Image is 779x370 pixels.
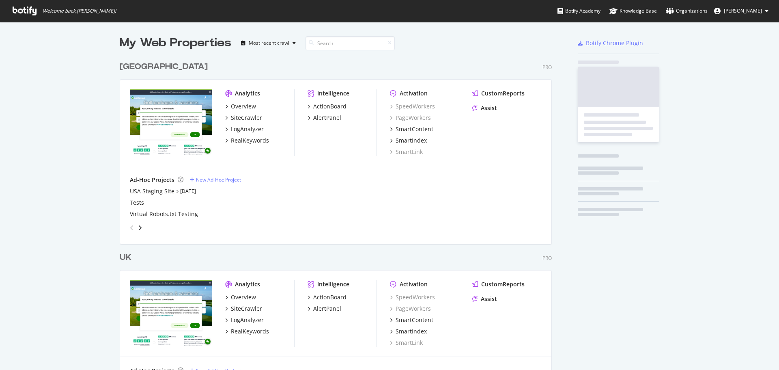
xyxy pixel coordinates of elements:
div: Ad-Hoc Projects [130,176,174,184]
a: Botify Chrome Plugin [578,39,643,47]
div: Organizations [666,7,708,15]
div: SiteCrawler [231,305,262,313]
a: SmartLink [390,148,423,156]
div: SmartContent [396,125,433,133]
div: Assist [481,295,497,303]
div: ActionBoard [313,293,346,301]
div: ActionBoard [313,102,346,110]
a: Assist [472,104,497,112]
a: Virtual Robots.txt Testing [130,210,198,218]
a: ActionBoard [308,102,346,110]
div: Activation [400,280,428,288]
div: Knowledge Base [609,7,657,15]
a: RealKeywords [225,327,269,335]
div: Activation [400,89,428,97]
div: SmartContent [396,316,433,324]
a: ActionBoard [308,293,346,301]
button: Most recent crawl [238,37,299,50]
div: CustomReports [481,89,525,97]
div: Botify Academy [557,7,600,15]
input: Search [306,36,395,50]
a: SpeedWorkers [390,102,435,110]
a: SmartContent [390,125,433,133]
a: SiteCrawler [225,114,262,122]
a: UK [120,252,135,264]
div: My Web Properties [120,35,231,51]
a: PageWorkers [390,114,431,122]
div: AlertPanel [313,305,341,313]
img: www.golfbreaks.com/en-gb/ [130,280,212,346]
div: Pro [542,64,552,71]
div: SiteCrawler [231,114,262,122]
div: LogAnalyzer [231,316,264,324]
a: SmartIndex [390,136,427,145]
a: [DATE] [180,188,196,195]
a: [GEOGRAPHIC_DATA] [120,61,211,73]
a: AlertPanel [308,114,341,122]
a: AlertPanel [308,305,341,313]
div: AlertPanel [313,114,341,122]
div: Most recent crawl [249,41,289,45]
div: Intelligence [317,89,349,97]
div: UK [120,252,131,264]
span: Welcome back, [PERSON_NAME] ! [43,8,116,14]
a: Tests [130,199,144,207]
a: USA Staging Site [130,187,174,195]
div: angle-left [127,221,137,234]
div: Assist [481,104,497,112]
div: New Ad-Hoc Project [196,176,241,183]
div: LogAnalyzer [231,125,264,133]
a: Overview [225,102,256,110]
div: Analytics [235,89,260,97]
a: SmartLink [390,339,423,347]
div: [GEOGRAPHIC_DATA] [120,61,208,73]
a: LogAnalyzer [225,125,264,133]
div: SmartIndex [396,327,427,335]
button: [PERSON_NAME] [708,4,775,17]
a: CustomReports [472,89,525,97]
a: SpeedWorkers [390,293,435,301]
a: Overview [225,293,256,301]
div: SmartIndex [396,136,427,145]
div: Analytics [235,280,260,288]
div: Intelligence [317,280,349,288]
span: Tom Neale [724,7,762,14]
a: LogAnalyzer [225,316,264,324]
div: Overview [231,293,256,301]
a: CustomReports [472,280,525,288]
div: RealKeywords [231,136,269,145]
a: SmartContent [390,316,433,324]
img: www.golfbreaks.com/en-us/ [130,89,212,155]
a: SmartIndex [390,327,427,335]
a: PageWorkers [390,305,431,313]
div: Botify Chrome Plugin [586,39,643,47]
div: CustomReports [481,280,525,288]
div: Pro [542,255,552,262]
a: RealKeywords [225,136,269,145]
a: Assist [472,295,497,303]
div: angle-right [137,224,143,232]
a: SiteCrawler [225,305,262,313]
a: New Ad-Hoc Project [190,176,241,183]
div: Overview [231,102,256,110]
div: RealKeywords [231,327,269,335]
